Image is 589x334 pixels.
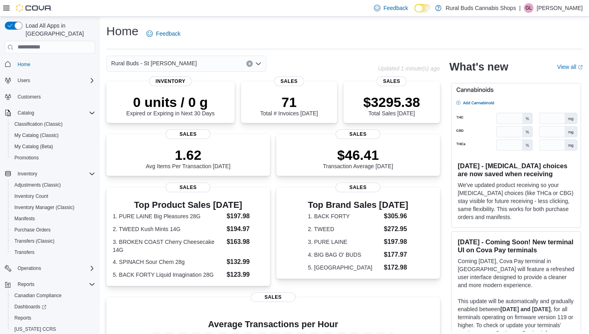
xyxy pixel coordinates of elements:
h3: [DATE] - Coming Soon! New terminal UI on Cova Pay terminals [458,238,574,254]
button: Reports [2,279,98,290]
span: Sales [335,129,380,139]
h1: Home [106,23,138,39]
span: Canadian Compliance [11,291,95,300]
span: Inventory [14,169,95,179]
a: Feedback [143,26,184,42]
span: My Catalog (Beta) [11,142,95,151]
dd: $197.98 [227,211,264,221]
span: Feedback [156,30,180,38]
span: Sales [251,292,295,302]
dt: 5. BACK FORTY Liquid Imagination 28G [113,271,224,279]
div: Total # Invoices [DATE] [260,94,318,117]
dt: 4. SPINACH Sour Chem 28g [113,258,224,266]
dd: $132.99 [227,257,264,267]
span: Users [14,76,95,85]
button: Canadian Compliance [8,290,98,301]
span: Feedback [383,4,408,12]
span: Transfers (Classic) [14,238,54,244]
span: Reports [18,281,34,288]
dd: $163.98 [227,237,264,247]
span: Sales [166,129,210,139]
span: Reports [14,280,95,289]
button: Catalog [14,108,37,118]
span: Users [18,77,30,84]
button: Classification (Classic) [8,119,98,130]
span: Adjustments (Classic) [11,180,95,190]
button: Operations [14,264,44,273]
span: Adjustments (Classic) [14,182,61,188]
button: Purchase Orders [8,224,98,235]
span: Promotions [14,155,39,161]
span: Operations [18,265,41,272]
a: Home [14,60,34,69]
button: Operations [2,263,98,274]
p: 0 units / 0 g [126,94,215,110]
a: Inventory Count [11,191,52,201]
button: Clear input [246,60,253,67]
span: Dashboards [14,304,46,310]
h4: Average Transactions per Hour [113,320,433,329]
a: Reports [11,313,34,323]
span: Inventory Manager (Classic) [14,204,74,211]
dd: $172.98 [384,263,408,272]
span: Home [14,59,95,69]
div: Expired or Expiring in Next 30 Days [126,94,215,117]
div: Transaction Average [DATE] [323,147,393,169]
span: Dashboards [11,302,95,312]
button: Inventory Manager (Classic) [8,202,98,213]
a: My Catalog (Beta) [11,142,56,151]
a: Transfers [11,247,38,257]
svg: External link [578,65,583,70]
a: Manifests [11,214,38,223]
span: Inventory Manager (Classic) [11,203,95,212]
h3: Top Brand Sales [DATE] [308,200,408,210]
span: GL [525,3,532,13]
p: $3295.38 [363,94,420,110]
input: Dark Mode [414,4,431,12]
dd: $305.96 [384,211,408,221]
div: Ginette Lucier [524,3,533,13]
span: My Catalog (Classic) [14,132,59,139]
span: Inventory Count [14,193,48,199]
span: Sales [335,183,380,192]
button: Reports [14,280,38,289]
span: Dark Mode [414,12,415,13]
span: Inventory [18,171,37,177]
button: Transfers [8,247,98,258]
p: We've updated product receiving so your [MEDICAL_DATA] choices (like THCa or CBG) stay visible fo... [458,181,574,221]
button: Inventory [2,168,98,179]
span: Catalog [18,110,34,116]
span: Reports [11,313,95,323]
span: My Catalog (Beta) [14,143,53,150]
button: Users [2,75,98,86]
span: Home [18,61,30,68]
h3: Top Product Sales [DATE] [113,200,264,210]
button: Transfers (Classic) [8,235,98,247]
a: Promotions [11,153,42,163]
span: Promotions [11,153,95,163]
a: Purchase Orders [11,225,54,235]
span: Sales [166,183,210,192]
p: Rural Buds Cannabis Shops [445,3,516,13]
button: Open list of options [255,60,262,67]
span: Inventory Count [11,191,95,201]
span: Catalog [14,108,95,118]
button: Home [2,58,98,70]
div: Avg Items Per Transaction [DATE] [146,147,230,169]
a: Dashboards [11,302,50,312]
dt: 2. TWEED Kush Mints 14G [113,225,224,233]
span: Manifests [11,214,95,223]
p: Coming [DATE], Cova Pay terminal in [GEOGRAPHIC_DATA] will feature a refreshed user interface des... [458,257,574,289]
a: Transfers (Classic) [11,236,58,246]
h2: What's new [449,60,508,73]
h3: [DATE] - [MEDICAL_DATA] choices are now saved when receiving [458,162,574,178]
span: Inventory [149,76,192,86]
p: Updated 1 minute(s) ago [378,65,439,72]
button: Catalog [2,107,98,119]
a: Inventory Manager (Classic) [11,203,78,212]
a: Classification (Classic) [11,119,66,129]
p: $46.41 [323,147,393,163]
span: Sales [274,76,304,86]
dd: $197.98 [384,237,408,247]
strong: [DATE] and [DATE] [500,306,550,312]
